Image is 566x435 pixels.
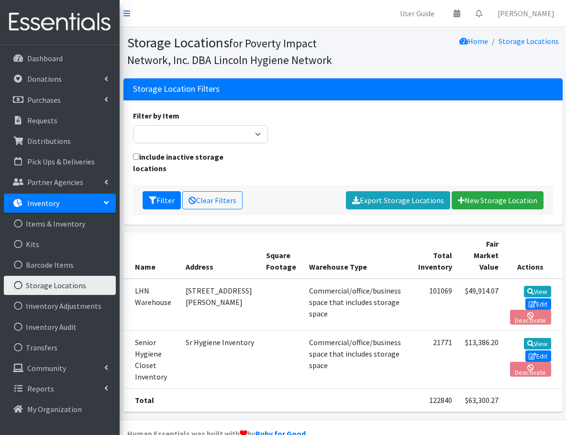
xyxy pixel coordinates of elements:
[27,136,71,146] p: Distributions
[133,151,233,174] label: include inactive storage locations
[127,36,332,67] small: for Poverty Impact Network, Inc. DBA Lincoln Hygiene Network
[182,191,243,209] a: Clear Filters
[180,232,260,279] th: Address
[490,4,562,23] a: [PERSON_NAME]
[458,331,504,389] td: $13,386.20
[4,49,116,68] a: Dashboard
[411,279,458,331] td: 101069
[27,177,83,187] p: Partner Agencies
[133,153,139,160] input: include inactive storage locations
[346,191,450,209] a: Export Storage Locations
[4,173,116,192] a: Partner Agencies
[525,298,551,310] a: Edit
[123,232,180,279] th: Name
[27,95,61,105] p: Purchases
[27,404,82,414] p: My Organization
[411,331,458,389] td: 21771
[4,69,116,88] a: Donations
[4,90,116,109] a: Purchases
[4,194,116,213] a: Inventory
[4,400,116,419] a: My Organization
[524,286,551,297] a: View
[303,279,412,331] td: Commercial/office/business space that includes storage space
[4,152,116,171] a: Pick Ups & Deliveries
[411,389,458,412] td: 122840
[133,84,220,94] h3: Storage Location Filters
[27,157,95,166] p: Pick Ups & Deliveries
[459,36,488,46] a: Home
[27,363,66,373] p: Community
[392,4,442,23] a: User Guide
[260,232,303,279] th: Square Footage
[524,338,551,349] a: View
[452,191,544,209] a: New Storage Location
[123,331,180,389] td: Senior Hygiene Closet Inventory
[4,6,116,38] img: HumanEssentials
[127,34,340,67] h1: Storage Locations
[458,279,504,331] td: $49,914.07
[303,232,412,279] th: Warehouse Type
[4,111,116,130] a: Requests
[411,232,458,279] th: Total Inventory
[27,74,62,84] p: Donations
[504,232,563,279] th: Actions
[4,379,116,398] a: Reports
[133,110,179,121] label: Filter by Item
[27,198,59,208] p: Inventory
[123,279,180,331] td: LHN Warehouse
[4,255,116,274] a: Barcode Items
[458,232,504,279] th: Fair Market Value
[27,54,63,63] p: Dashboard
[143,191,181,209] button: Filter
[4,214,116,233] a: Items & Inventory
[4,359,116,378] a: Community
[27,384,54,393] p: Reports
[180,331,260,389] td: Sr Hygiene Inventory
[4,317,116,337] a: Inventory Audit
[4,131,116,151] a: Distributions
[303,331,412,389] td: Commercial/office/business space that includes storage space
[135,395,154,405] strong: Total
[4,338,116,357] a: Transfers
[4,235,116,254] a: Kits
[4,276,116,295] a: Storage Locations
[180,279,260,331] td: [STREET_ADDRESS][PERSON_NAME]
[27,116,57,125] p: Requests
[458,389,504,412] td: $63,300.27
[4,296,116,315] a: Inventory Adjustments
[525,350,551,362] a: Edit
[499,36,559,46] a: Storage Locations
